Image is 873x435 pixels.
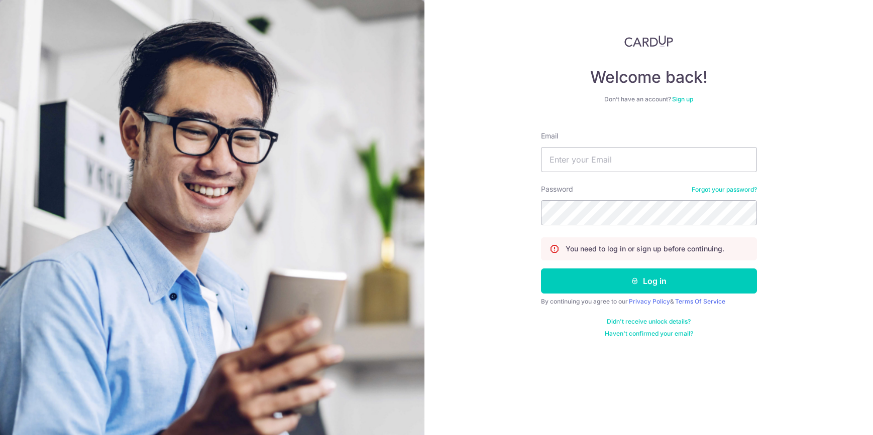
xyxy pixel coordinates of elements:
[541,147,757,172] input: Enter your Email
[541,298,757,306] div: By continuing you agree to our &
[541,67,757,87] h4: Welcome back!
[675,298,725,305] a: Terms Of Service
[541,268,757,294] button: Log in
[629,298,670,305] a: Privacy Policy
[541,95,757,103] div: Don’t have an account?
[672,95,693,103] a: Sign up
[605,330,693,338] a: Haven't confirmed your email?
[541,184,573,194] label: Password
[624,35,674,47] img: CardUp Logo
[566,244,724,254] p: You need to log in or sign up before continuing.
[607,318,691,326] a: Didn't receive unlock details?
[692,186,757,194] a: Forgot your password?
[541,131,558,141] label: Email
